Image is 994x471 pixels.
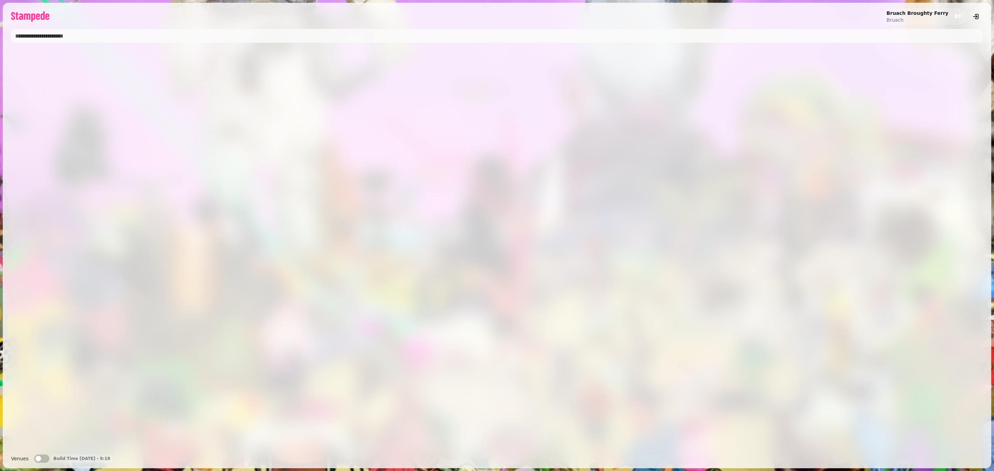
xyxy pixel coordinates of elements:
[11,454,29,463] label: Venues
[11,11,49,22] img: logo
[887,10,948,17] h2: Bruach Broughty Ferry
[53,456,110,461] p: Build Time [DATE] - 9:18
[887,17,948,23] p: Bruach
[954,14,962,19] span: BF
[969,10,983,23] button: logout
